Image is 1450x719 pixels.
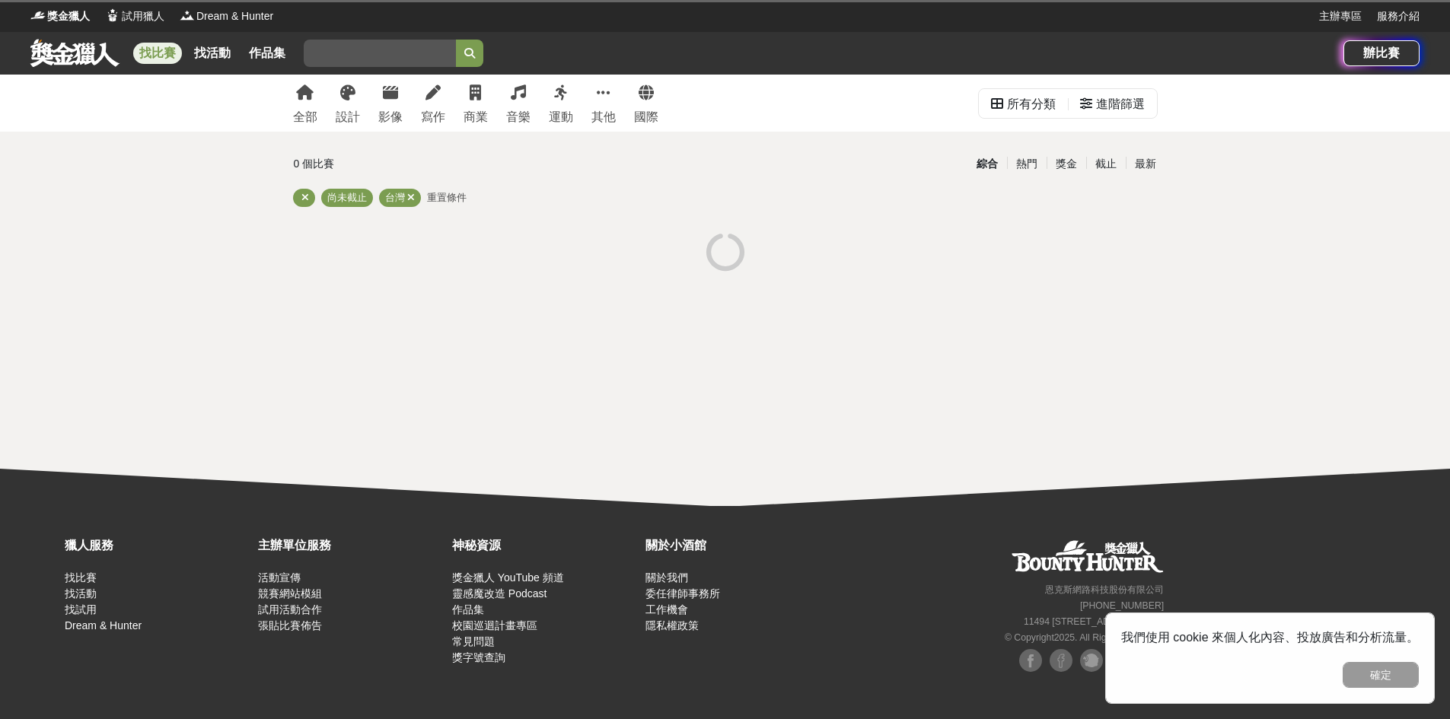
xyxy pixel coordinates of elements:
[645,587,720,600] a: 委任律師事務所
[1080,600,1164,611] small: [PHONE_NUMBER]
[258,587,322,600] a: 競賽網站模組
[1007,89,1056,119] div: 所有分類
[196,8,273,24] span: Dream & Hunter
[378,75,403,132] a: 影像
[421,108,445,126] div: 寫作
[294,151,581,177] div: 0 個比賽
[105,8,164,24] a: Logo試用獵人
[452,571,564,584] a: 獎金獵人 YouTube 頻道
[243,43,292,64] a: 作品集
[1080,649,1103,672] img: Plurk
[65,587,97,600] a: 找活動
[634,108,658,126] div: 國際
[591,108,616,126] div: 其他
[30,8,46,23] img: Logo
[65,619,142,632] a: Dream & Hunter
[464,108,488,126] div: 商業
[549,108,573,126] div: 運動
[180,8,195,23] img: Logo
[967,151,1007,177] div: 綜合
[645,571,688,584] a: 關於我們
[1045,584,1164,595] small: 恩克斯網路科技股份有限公司
[452,651,505,663] a: 獎字號查詢
[506,75,531,132] a: 音樂
[1007,151,1047,177] div: 熱門
[591,75,616,132] a: 其他
[464,75,488,132] a: 商業
[634,75,658,132] a: 國際
[1005,632,1164,643] small: © Copyright 2025 . All Rights Reserved.
[258,536,444,555] div: 主辦單位服務
[188,43,237,64] a: 找活動
[258,571,301,584] a: 活動宣傳
[549,75,573,132] a: 運動
[1343,40,1420,66] a: 辦比賽
[293,108,317,126] div: 全部
[452,536,638,555] div: 神秘資源
[1343,662,1419,688] button: 確定
[427,192,467,203] span: 重置條件
[645,619,699,632] a: 隱私權政策
[65,603,97,616] a: 找試用
[1086,151,1126,177] div: 截止
[385,192,405,203] span: 台灣
[378,108,403,126] div: 影像
[1050,649,1072,672] img: Facebook
[133,43,182,64] a: 找比賽
[47,8,90,24] span: 獎金獵人
[1126,151,1165,177] div: 最新
[1121,631,1419,644] span: 我們使用 cookie 來個人化內容、投放廣告和分析流量。
[30,8,90,24] a: Logo獎金獵人
[1019,649,1042,672] img: Facebook
[1319,8,1362,24] a: 主辦專區
[293,75,317,132] a: 全部
[258,603,322,616] a: 試用活動合作
[336,75,360,132] a: 設計
[105,8,120,23] img: Logo
[645,603,688,616] a: 工作機會
[452,619,537,632] a: 校園巡迴計畫專區
[180,8,273,24] a: LogoDream & Hunter
[65,571,97,584] a: 找比賽
[1024,616,1164,627] small: 11494 [STREET_ADDRESS] 3 樓
[327,192,367,203] span: 尚未截止
[336,108,360,126] div: 設計
[65,536,250,555] div: 獵人服務
[1096,89,1145,119] div: 進階篩選
[452,635,495,647] a: 常見問題
[258,619,322,632] a: 張貼比賽佈告
[645,536,831,555] div: 關於小酒館
[452,587,547,600] a: 靈感魔改造 Podcast
[421,75,445,132] a: 寫作
[1047,151,1086,177] div: 獎金
[122,8,164,24] span: 試用獵人
[452,603,484,616] a: 作品集
[506,108,531,126] div: 音樂
[1377,8,1420,24] a: 服務介紹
